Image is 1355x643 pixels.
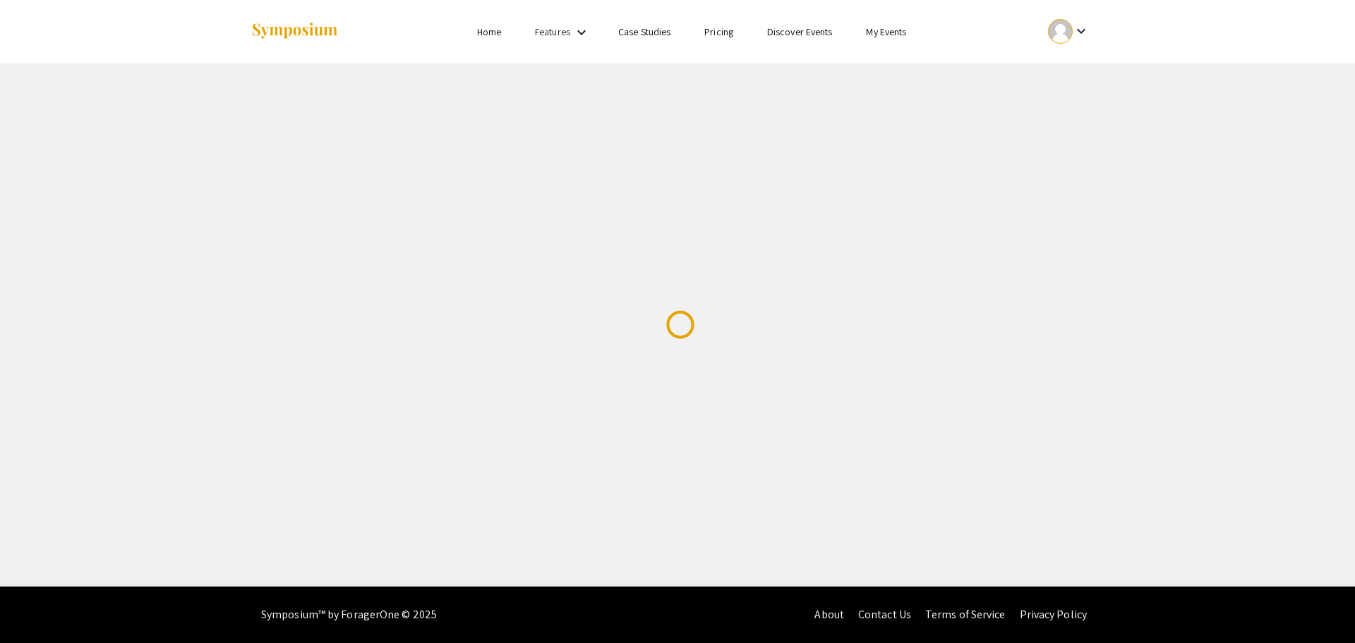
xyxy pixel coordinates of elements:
a: Features [535,25,570,38]
mat-icon: Expand account dropdown [1073,23,1090,40]
a: About [814,607,844,622]
a: Pricing [704,25,733,38]
a: Case Studies [618,25,670,38]
button: Expand account dropdown [1033,16,1104,47]
img: Symposium by ForagerOne [251,22,339,41]
div: Symposium™ by ForagerOne © 2025 [261,587,437,643]
a: Contact Us [858,607,911,622]
a: Home [477,25,501,38]
mat-icon: Expand Features list [573,24,590,41]
a: Terms of Service [925,607,1006,622]
a: My Events [866,25,906,38]
a: Privacy Policy [1020,607,1087,622]
a: Discover Events [767,25,833,38]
